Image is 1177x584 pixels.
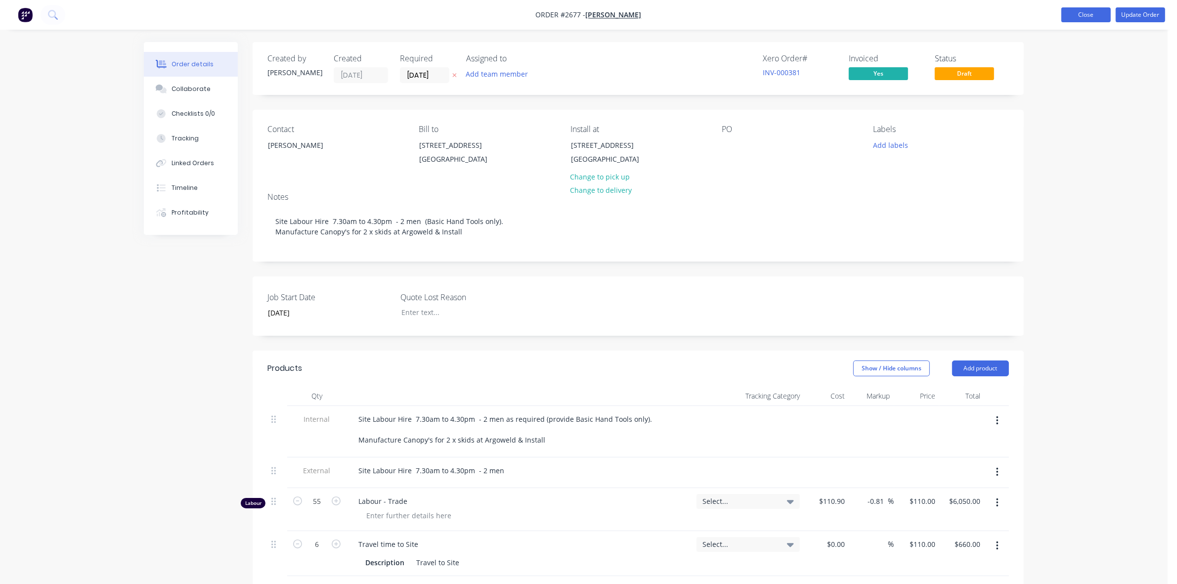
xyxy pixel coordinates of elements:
div: [STREET_ADDRESS][GEOGRAPHIC_DATA] [411,138,510,170]
div: Price [894,386,939,406]
span: % [888,495,894,507]
div: Linked Orders [172,159,214,168]
span: Select... [702,496,777,506]
div: Labels [873,125,1009,134]
button: Change to delivery [565,183,637,197]
div: Bill to [419,125,554,134]
button: Add labels [868,138,913,151]
div: Total [939,386,984,406]
div: [PERSON_NAME] [260,138,358,170]
div: Site Labour Hire 7.30am to 4.30pm - 2 men (Basic Hand Tools only). Manufacture Canopy's for 2 x s... [267,206,1009,247]
button: Add team member [466,67,533,81]
div: Tracking Category [693,386,804,406]
div: Site Labour Hire 7.30am to 4.30pm - 2 men [350,463,512,478]
button: Add product [952,360,1009,376]
div: Profitability [172,208,209,217]
div: Notes [267,192,1009,202]
div: Markup [849,386,894,406]
div: [STREET_ADDRESS] [571,138,653,152]
div: Order details [172,60,214,69]
div: Status [935,54,1009,63]
span: % [888,539,894,550]
span: Select... [702,539,777,549]
button: Timeline [144,176,238,200]
div: Qty [287,386,347,406]
a: [PERSON_NAME] [586,10,642,20]
div: [STREET_ADDRESS] [419,138,501,152]
img: Factory [18,7,33,22]
div: Site Labour Hire 7.30am to 4.30pm - 2 men as required (provide Basic Hand Tools only). Manufactur... [350,412,660,447]
input: Enter date [261,306,384,320]
div: Timeline [172,183,198,192]
div: Travel time to Site [350,537,426,551]
div: [GEOGRAPHIC_DATA] [419,152,501,166]
button: Change to pick up [565,170,635,183]
div: Description [361,555,408,570]
div: [STREET_ADDRESS][GEOGRAPHIC_DATA] [563,138,661,170]
button: Update Order [1116,7,1165,22]
button: Checklists 0/0 [144,101,238,126]
div: Invoiced [849,54,923,63]
span: Labour - Trade [358,496,689,506]
div: Install at [570,125,706,134]
span: Internal [291,414,343,424]
button: Collaborate [144,77,238,101]
div: [PERSON_NAME] [268,138,350,152]
button: Order details [144,52,238,77]
div: Xero Order # [763,54,837,63]
button: Add team member [461,67,533,81]
label: Job Start Date [267,291,391,303]
span: External [291,465,343,476]
button: Profitability [144,200,238,225]
a: INV-000381 [763,68,800,77]
div: [PERSON_NAME] [267,67,322,78]
div: Labour [241,498,265,508]
div: Tracking [172,134,199,143]
span: Draft [935,67,994,80]
div: Created by [267,54,322,63]
button: Tracking [144,126,238,151]
div: Required [400,54,454,63]
div: Travel to Site [412,555,463,570]
div: Products [267,362,302,374]
button: Show / Hide columns [853,360,930,376]
button: Linked Orders [144,151,238,176]
button: Close [1061,7,1111,22]
div: Checklists 0/0 [172,109,215,118]
div: Collaborate [172,85,211,93]
div: [GEOGRAPHIC_DATA] [571,152,653,166]
span: Yes [849,67,908,80]
label: Quote Lost Reason [400,291,524,303]
span: Order #2677 - [536,10,586,20]
div: PO [722,125,857,134]
div: Contact [267,125,403,134]
div: Created [334,54,388,63]
div: Cost [804,386,849,406]
div: Assigned to [466,54,565,63]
